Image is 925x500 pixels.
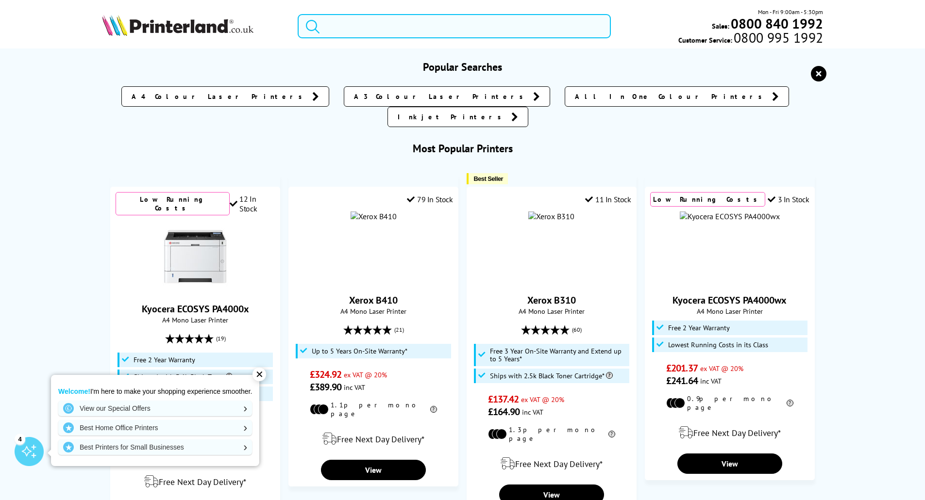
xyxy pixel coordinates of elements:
li: 1.1p per mono page [310,401,437,418]
a: View our Special Offers [58,401,252,416]
span: inc VAT [700,376,722,386]
span: £324.92 [310,368,341,381]
a: View [321,460,426,480]
div: ✕ [252,368,266,381]
a: Best Printers for Small Businesses [58,439,252,455]
span: Up to 5 Years On-Site Warranty* [312,347,407,355]
div: 11 In Stock [585,194,631,204]
img: Xerox B310 [528,211,574,221]
span: Sales: [712,21,729,31]
img: Kyocera ECOSYS PA4000wx [680,211,780,221]
li: 0.9p per mono page [666,394,793,412]
a: Xerox B410 [349,294,398,306]
div: Low Running Costs [650,192,765,207]
p: I'm here to make your shopping experience smoother. [58,387,252,396]
h3: Popular Searches [102,60,824,74]
span: Inkjet Printers [398,112,506,122]
span: ex VAT @ 20% [700,364,743,373]
div: modal_delivery [116,468,274,495]
span: Free 2 Year Warranty [134,356,195,364]
a: Kyocera ECOSYS PA4000wx [673,294,787,306]
span: (19) [216,329,226,348]
div: 79 In Stock [407,194,453,204]
span: £241.64 [666,374,698,387]
b: 0800 840 1992 [731,15,823,32]
a: A4 Colour Laser Printers [121,86,329,107]
span: £137.42 [488,393,519,405]
span: All In One Colour Printers [575,92,767,101]
input: Search product or brand [298,14,611,38]
img: Printerland Logo [102,15,253,36]
span: 0800 995 1992 [732,33,823,42]
a: View [677,453,782,474]
a: Kyocera ECOSYS PA4000x [142,303,249,315]
span: £164.90 [488,405,520,418]
div: modal_delivery [472,450,631,477]
strong: Welcome! [58,387,90,395]
div: Low Running Costs [116,192,229,215]
a: Xerox B310 [527,294,576,306]
span: A4 Colour Laser Printers [132,92,307,101]
span: (21) [394,321,404,339]
a: All In One Colour Printers [565,86,789,107]
div: modal_delivery [650,419,809,446]
span: inc VAT [344,383,365,392]
span: A4 Mono Laser Printer [472,306,631,316]
span: Free 2 Year Warranty [668,324,730,332]
span: inc VAT [522,407,543,417]
div: 12 In Stock [230,194,275,213]
span: (60) [572,321,582,339]
a: Kyocera ECOSYS PA4000x [159,285,232,295]
div: 3 In Stock [768,194,809,204]
span: Lowest Running Costs in its Class [668,341,768,349]
img: Kyocera ECOSYS PA4000x [159,220,232,293]
img: Xerox B410 [351,211,397,221]
a: Printerland Logo [102,15,286,38]
span: ex VAT @ 20% [521,395,564,404]
span: Mon - Fri 9:00am - 5:30pm [758,7,823,16]
div: modal_delivery [294,425,453,452]
span: Ships with 2.5k Black Toner Cartridge* [490,372,613,380]
a: Best Home Office Printers [58,420,252,435]
h3: Most Popular Printers [102,142,824,155]
a: Inkjet Printers [387,107,528,127]
span: A3 Colour Laser Printers [354,92,528,101]
span: A4 Mono Laser Printer [650,306,809,316]
span: £201.37 [666,362,698,374]
button: Best Seller [467,173,508,184]
a: A3 Colour Laser Printers [344,86,550,107]
span: A4 Mono Laser Printer [116,315,274,324]
span: ex VAT @ 20% [344,370,387,379]
span: Customer Service: [678,33,823,45]
div: 4 [15,434,25,444]
span: Best Seller [473,175,503,182]
a: 0800 840 1992 [729,19,823,28]
li: 1.3p per mono page [488,425,615,443]
span: £389.90 [310,381,341,393]
span: A4 Mono Laser Printer [294,306,453,316]
span: Free 3 Year On-Site Warranty and Extend up to 5 Years* [490,347,627,363]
